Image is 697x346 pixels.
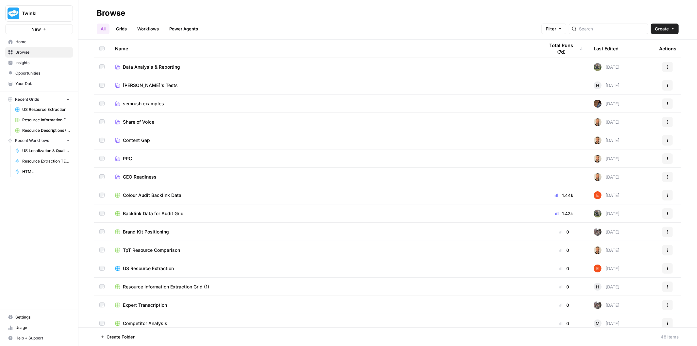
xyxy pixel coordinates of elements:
[545,284,583,290] div: 0
[115,155,534,162] a: PPC
[545,247,583,253] div: 0
[15,70,70,76] span: Opportunities
[115,64,534,70] a: Data Analysis & Reporting
[594,246,602,254] img: ggqkytmprpadj6gr8422u7b6ymfp
[5,47,73,58] a: Browse
[545,210,583,217] div: 1.43k
[545,320,583,327] div: 0
[15,49,70,55] span: Browse
[97,332,139,342] button: Create Folder
[123,210,184,217] span: Backlink Data for Audit Grid
[12,156,73,166] a: Resource Extraction TEST
[594,191,620,199] div: [DATE]
[596,320,600,327] span: M
[5,37,73,47] a: Home
[123,155,132,162] span: PPC
[579,26,645,32] input: Search
[594,265,602,272] img: 8y9pl6iujm21he1dbx14kgzmrglr
[15,325,70,331] span: Usage
[594,210,602,217] img: 5rjaoe5bq89bhl67ztm0su0fb5a8
[594,100,602,108] img: awj6ga5l37uips87mhndydh57ioo
[12,125,73,136] a: Resource Descriptions (+Flair)
[546,26,556,32] span: Filter
[15,96,39,102] span: Recent Grids
[22,107,70,112] span: US Resource Extraction
[545,265,583,272] div: 0
[123,192,181,199] span: Colour Audit Backlink Data
[12,104,73,115] a: US Resource Extraction
[15,335,70,341] span: Help + Support
[123,284,209,290] span: Resource Information Extraction Grid (1)
[15,138,49,144] span: Recent Workflows
[112,24,131,34] a: Grids
[22,169,70,175] span: HTML
[123,247,180,253] span: TpT Resource Comparison
[15,314,70,320] span: Settings
[541,24,566,34] button: Filter
[594,155,620,163] div: [DATE]
[115,119,534,125] a: Share of Voice
[545,40,583,58] div: Total Runs (7d)
[115,210,534,217] a: Backlink Data for Audit Grid
[133,24,163,34] a: Workflows
[594,228,620,236] div: [DATE]
[594,173,602,181] img: ggqkytmprpadj6gr8422u7b6ymfp
[594,155,602,163] img: ggqkytmprpadj6gr8422u7b6ymfp
[22,158,70,164] span: Resource Extraction TEST
[123,229,169,235] span: Brand Kit Positioning
[115,82,534,89] a: [PERSON_NAME]'s Tests
[594,301,602,309] img: a2mlt6f1nb2jhzcjxsuraj5rj4vi
[5,58,73,68] a: Insights
[594,191,602,199] img: 8y9pl6iujm21he1dbx14kgzmrglr
[594,136,620,144] div: [DATE]
[596,82,599,89] span: H
[123,302,167,308] span: Expert Transcription
[115,302,534,308] a: Expert Transcription
[115,40,534,58] div: Name
[594,210,620,217] div: [DATE]
[97,24,109,34] a: All
[594,283,620,291] div: [DATE]
[594,118,602,126] img: ggqkytmprpadj6gr8422u7b6ymfp
[661,334,679,340] div: 48 Items
[594,246,620,254] div: [DATE]
[5,5,73,22] button: Workspace: Twinkl
[115,320,534,327] a: Competitor Analysis
[123,137,150,144] span: Content Gap
[5,68,73,78] a: Opportunities
[594,81,620,89] div: [DATE]
[594,228,602,236] img: a2mlt6f1nb2jhzcjxsuraj5rj4vi
[123,320,167,327] span: Competitor Analysis
[123,82,178,89] span: [PERSON_NAME]'s Tests
[659,40,676,58] div: Actions
[107,334,135,340] span: Create Folder
[123,119,154,125] span: Share of Voice
[5,312,73,322] a: Settings
[594,118,620,126] div: [DATE]
[22,117,70,123] span: Resource Information Extraction Grid (1)
[115,192,534,199] a: Colour Audit Backlink Data
[123,64,180,70] span: Data Analysis & Reporting
[115,284,534,290] a: Resource Information Extraction Grid (1)
[545,192,583,199] div: 1.44k
[123,174,157,180] span: GEO Readiness
[8,8,19,19] img: Twinkl Logo
[115,100,534,107] a: semrush examples
[115,265,534,272] a: US Resource Extraction
[15,39,70,45] span: Home
[594,40,619,58] div: Last Edited
[594,63,602,71] img: 5rjaoe5bq89bhl67ztm0su0fb5a8
[545,229,583,235] div: 0
[115,174,534,180] a: GEO Readiness
[594,265,620,272] div: [DATE]
[594,63,620,71] div: [DATE]
[15,60,70,66] span: Insights
[5,24,73,34] button: New
[5,333,73,343] button: Help + Support
[5,136,73,146] button: Recent Workflows
[123,265,174,272] span: US Resource Extraction
[594,301,620,309] div: [DATE]
[22,128,70,133] span: Resource Descriptions (+Flair)
[115,137,534,144] a: Content Gap
[12,146,73,156] a: US Localization & Quality Check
